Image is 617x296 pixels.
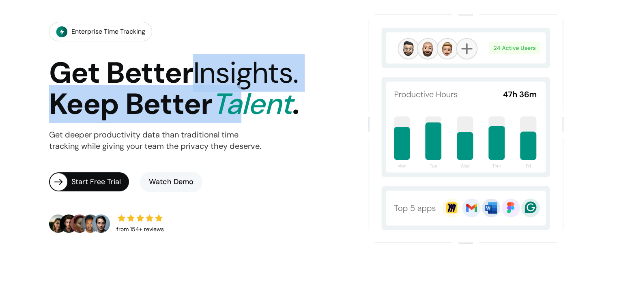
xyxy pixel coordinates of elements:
span: Insights. [193,54,298,92]
div: Enterprise Time Tracking [71,26,145,37]
a: Watch Demo [140,172,202,192]
div: from 154+ reviews [116,224,164,235]
h1: Get Better Keep Better . [49,58,299,120]
p: Get deeper productivity data than traditional time tracking while giving your team the privacy th... [49,129,261,152]
span: Talent [212,85,292,123]
a: Start Free Trial [49,172,129,191]
div: Start Free Trial [71,176,129,188]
